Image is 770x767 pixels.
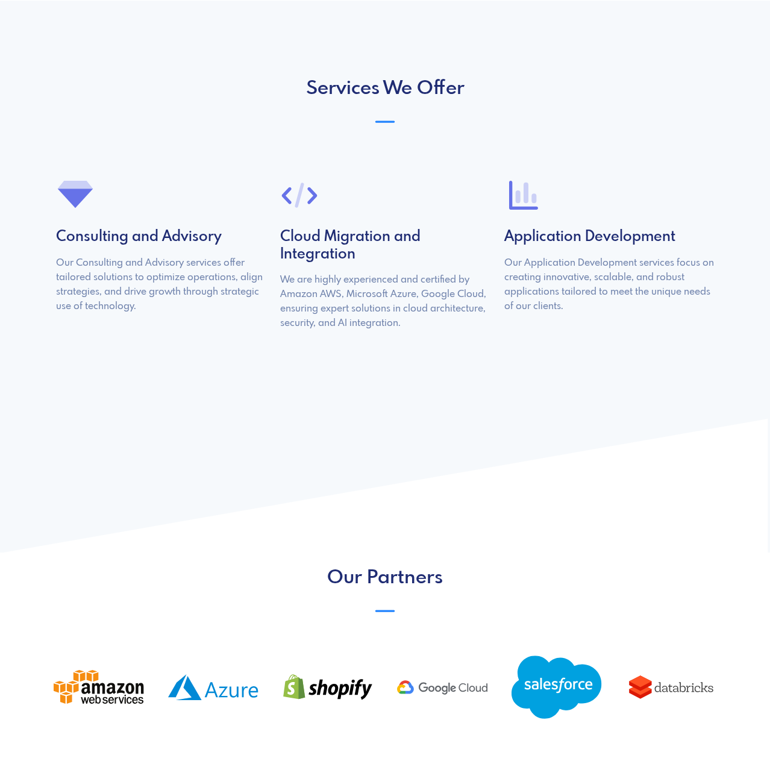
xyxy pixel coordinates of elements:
h4: Cloud Migration and Integration [280,229,490,264]
p: Our Consulting and Advisory services offer tailored solutions to optimize operations, align strat... [56,256,266,314]
h2: Services We Offer [49,78,721,101]
h4: Consulting and Advisory [56,229,266,246]
p: Our Application Development services focus on creating innovative, scalable, and robust applicati... [504,256,714,314]
p: We are highly experienced and certified by Amazon AWS, Microsoft Azure, Google Cloud, ensuring ex... [280,273,490,331]
h4: Application Development [504,229,714,246]
h2: Our Partners [49,567,721,590]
